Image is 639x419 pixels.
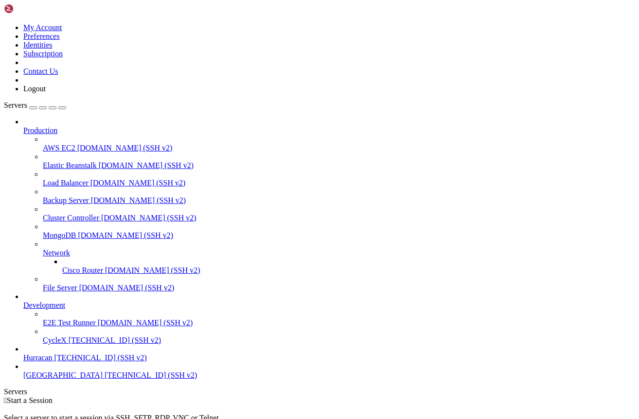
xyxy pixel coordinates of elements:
li: CycleX [TECHNICAL_ID] (SSH v2) [43,327,635,345]
span: [GEOGRAPHIC_DATA] [23,371,103,379]
span: [DOMAIN_NAME] (SSH v2) [101,214,196,222]
li: Development [23,292,635,345]
a: E2E Test Runner [DOMAIN_NAME] (SSH v2) [43,318,635,327]
span: [DOMAIN_NAME] (SSH v2) [91,196,186,204]
li: [GEOGRAPHIC_DATA] [TECHNICAL_ID] (SSH v2) [23,362,635,380]
span: Network [43,249,70,257]
span: Servers [4,101,27,109]
a: Development [23,301,635,310]
a: Cluster Controller [DOMAIN_NAME] (SSH v2) [43,214,635,222]
li: Backup Server [DOMAIN_NAME] (SSH v2) [43,187,635,205]
a: AWS EC2 [DOMAIN_NAME] (SSH v2) [43,144,635,152]
a: Network [43,249,635,257]
a: My Account [23,23,62,32]
a: File Server [DOMAIN_NAME] (SSH v2) [43,284,635,292]
li: File Server [DOMAIN_NAME] (SSH v2) [43,275,635,292]
span: [DOMAIN_NAME] (SSH v2) [90,179,186,187]
img: Shellngn [4,4,60,14]
a: Load Balancer [DOMAIN_NAME] (SSH v2) [43,179,635,187]
li: Load Balancer [DOMAIN_NAME] (SSH v2) [43,170,635,187]
a: Preferences [23,32,60,40]
span: [DOMAIN_NAME] (SSH v2) [98,318,193,327]
span: Development [23,301,65,309]
span: [DOMAIN_NAME] (SSH v2) [105,266,200,274]
span: Elastic Beanstalk [43,161,97,169]
a: Servers [4,101,66,109]
span: Cisco Router [62,266,103,274]
span: Cluster Controller [43,214,99,222]
li: Network [43,240,635,275]
span: [DOMAIN_NAME] (SSH v2) [77,144,173,152]
a: Logout [23,84,46,93]
a: Identities [23,41,53,49]
a: Subscription [23,50,63,58]
span: E2E Test Runner [43,318,96,327]
li: Hurracan [TECHNICAL_ID] (SSH v2) [23,345,635,362]
a: Production [23,126,635,135]
span: MongoDB [43,231,76,239]
span: Production [23,126,57,134]
li: Elastic Beanstalk [DOMAIN_NAME] (SSH v2) [43,152,635,170]
span: Hurracan [23,353,53,362]
a: CycleX [TECHNICAL_ID] (SSH v2) [43,336,635,345]
span: [TECHNICAL_ID] (SSH v2) [69,336,161,344]
span: Load Balancer [43,179,89,187]
span: [TECHNICAL_ID] (SSH v2) [105,371,197,379]
li: Production [23,117,635,292]
li: Cluster Controller [DOMAIN_NAME] (SSH v2) [43,205,635,222]
a: Backup Server [DOMAIN_NAME] (SSH v2) [43,196,635,205]
a: Elastic Beanstalk [DOMAIN_NAME] (SSH v2) [43,161,635,170]
div: Servers [4,387,635,396]
a: MongoDB [DOMAIN_NAME] (SSH v2) [43,231,635,240]
li: AWS EC2 [DOMAIN_NAME] (SSH v2) [43,135,635,152]
span: [DOMAIN_NAME] (SSH v2) [99,161,194,169]
li: MongoDB [DOMAIN_NAME] (SSH v2) [43,222,635,240]
span: AWS EC2 [43,144,75,152]
span: [TECHNICAL_ID] (SSH v2) [54,353,147,362]
a: Hurracan [TECHNICAL_ID] (SSH v2) [23,353,635,362]
li: Cisco Router [DOMAIN_NAME] (SSH v2) [62,257,635,275]
span: [DOMAIN_NAME] (SSH v2) [78,231,173,239]
a: [GEOGRAPHIC_DATA] [TECHNICAL_ID] (SSH v2) [23,371,635,380]
span: Backup Server [43,196,89,204]
a: Cisco Router [DOMAIN_NAME] (SSH v2) [62,266,635,275]
span: [DOMAIN_NAME] (SSH v2) [79,284,175,292]
a: Contact Us [23,67,58,75]
span: CycleX [43,336,67,344]
span: File Server [43,284,77,292]
span:  [4,396,7,404]
span: Start a Session [7,396,53,404]
li: E2E Test Runner [DOMAIN_NAME] (SSH v2) [43,310,635,327]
